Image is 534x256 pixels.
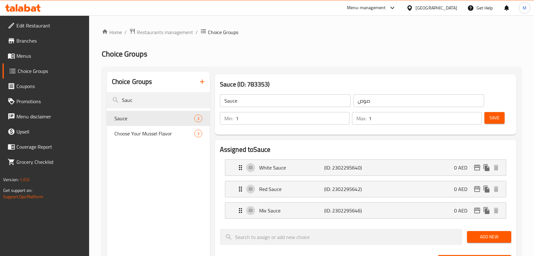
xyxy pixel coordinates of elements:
[220,229,462,245] input: search
[16,113,84,120] span: Menu disclaimer
[454,207,472,214] p: 0 AED
[16,158,84,166] span: Grocery Checklist
[220,200,511,221] li: Expand
[20,176,29,184] span: 1.0.0
[16,52,84,60] span: Menus
[484,112,505,124] button: Save
[16,22,84,29] span: Edit Restaurant
[137,28,193,36] span: Restaurants management
[107,111,210,126] div: Sauce3
[225,181,506,197] div: Expand
[489,114,500,122] span: Save
[3,33,89,48] a: Branches
[3,63,89,79] a: Choice Groups
[259,185,324,193] p: Red Sauce
[220,79,511,89] h3: Sauce (ID: 783353)
[3,79,89,94] a: Coupons
[220,157,511,178] li: Expand
[482,184,491,194] button: duplicate
[3,48,89,63] a: Menus
[195,116,202,122] span: 3
[220,145,511,154] h2: Assigned to Sauce
[472,184,482,194] button: edit
[107,92,210,108] input: search
[3,154,89,170] a: Grocery Checklist
[3,124,89,139] a: Upsell
[259,207,324,214] p: Mix Sauce
[195,131,202,137] span: 3
[482,163,491,172] button: duplicate
[324,185,367,193] p: (ID: 2302295642)
[454,185,472,193] p: 0 AED
[482,206,491,215] button: duplicate
[129,28,193,36] a: Restaurants management
[3,109,89,124] a: Menu disclaimer
[491,163,501,172] button: delete
[3,176,19,184] span: Version:
[324,207,367,214] p: (ID: 2302295646)
[102,47,147,61] span: Choice Groups
[259,164,324,171] p: White Sauce
[114,115,194,122] span: Sauce
[225,203,506,218] div: Expand
[114,130,194,137] span: Choose Your Mussel Flavor
[491,184,501,194] button: delete
[18,67,84,75] span: Choice Groups
[491,206,501,215] button: delete
[16,82,84,90] span: Coupons
[3,186,32,194] span: Get support on:
[347,4,386,12] div: Menu-management
[124,28,127,36] li: /
[194,115,202,122] div: Choices
[472,206,482,215] button: edit
[472,233,506,241] span: Add New
[467,231,511,243] button: Add New
[16,143,84,151] span: Coverage Report
[356,115,366,122] p: Max:
[225,160,506,176] div: Expand
[102,28,122,36] a: Home
[16,98,84,105] span: Promotions
[3,139,89,154] a: Coverage Report
[3,94,89,109] a: Promotions
[224,115,233,122] p: Min:
[3,193,43,201] a: Support.OpsPlatform
[112,77,152,86] h2: Choice Groups
[523,4,526,11] span: M
[102,28,521,36] nav: breadcrumb
[324,164,367,171] p: (ID: 2302295640)
[16,128,84,135] span: Upsell
[196,28,198,36] li: /
[208,28,238,36] span: Choice Groups
[472,163,482,172] button: edit
[454,164,472,171] p: 0 AED
[416,4,457,11] div: [GEOGRAPHIC_DATA]
[3,18,89,33] a: Edit Restaurant
[16,37,84,45] span: Branches
[220,178,511,200] li: Expand
[107,126,210,141] div: Choose Your Mussel Flavor3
